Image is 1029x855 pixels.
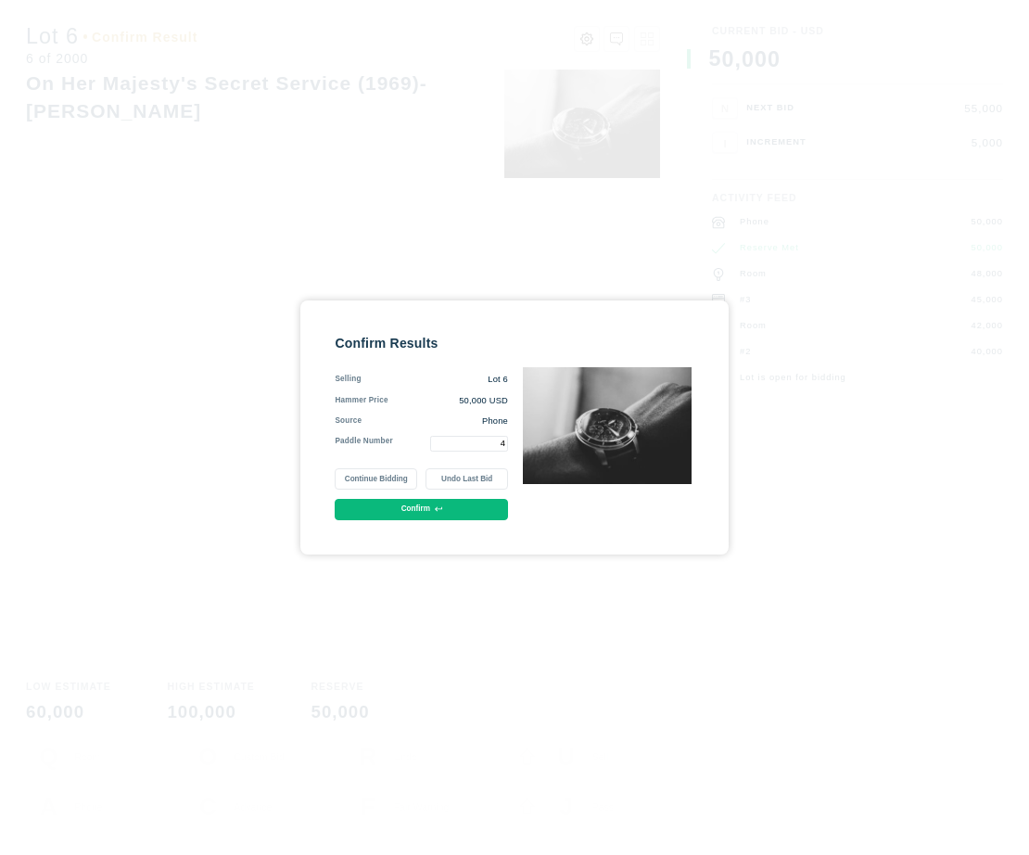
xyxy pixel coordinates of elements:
[335,436,392,452] div: Paddle Number
[362,415,508,427] div: Phone
[426,468,508,490] button: Undo Last Bid
[335,374,361,386] div: Selling
[388,395,508,407] div: 50,000 USD
[335,335,508,352] div: Confirm Results
[335,499,508,520] button: Confirm
[335,415,362,427] div: Source
[362,374,508,386] div: Lot 6
[335,395,387,407] div: Hammer Price
[335,468,417,490] button: Continue Bidding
